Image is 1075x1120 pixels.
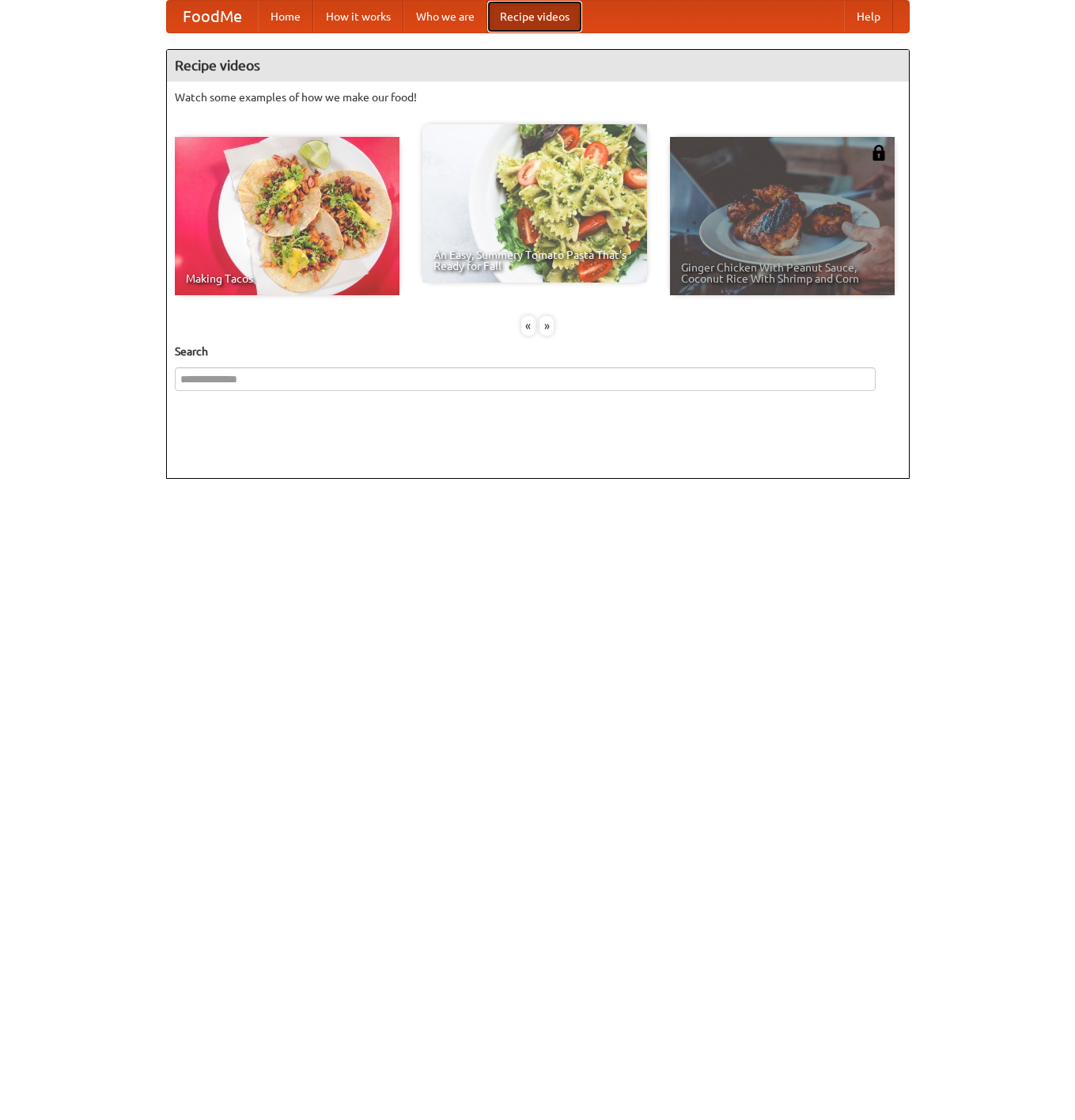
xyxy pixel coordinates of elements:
h5: Search [175,344,901,359]
p: Watch some examples of how we make our food! [175,89,901,105]
a: Home [258,1,313,32]
a: FoodMe [167,1,258,32]
div: « [521,316,536,336]
a: Help [844,1,893,32]
span: An Easy, Summery Tomato Pasta That's Ready for Fall [433,249,636,271]
div: » [539,316,554,336]
h4: Recipe videos [167,50,909,82]
a: An Easy, Summery Tomato Pasta That's Ready for Fall [422,124,647,283]
a: How it works [313,1,403,32]
a: Recipe videos [487,1,582,32]
img: 483408.png [871,145,887,161]
span: Making Tacos [186,273,388,284]
a: Making Tacos [175,137,399,295]
a: Who we are [403,1,487,32]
